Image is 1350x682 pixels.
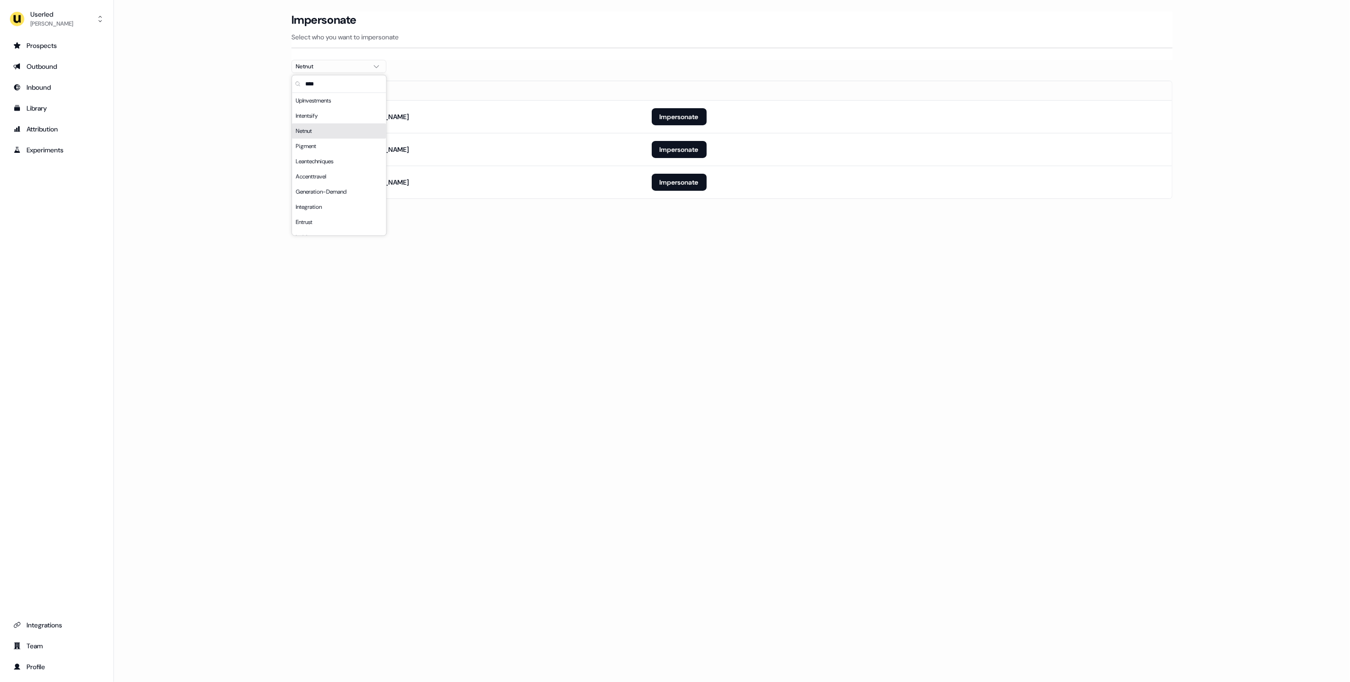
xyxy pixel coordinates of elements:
[292,215,386,230] div: Entrust
[13,145,100,155] div: Experiments
[291,13,356,27] h3: Impersonate
[652,141,707,158] button: Impersonate
[13,83,100,92] div: Inbound
[8,59,106,74] a: Go to outbound experience
[292,81,644,100] th: Email
[652,108,707,125] button: Impersonate
[292,184,386,199] div: Generation-Demand
[13,62,100,71] div: Outbound
[8,659,106,674] a: Go to profile
[13,124,100,134] div: Attribution
[292,230,386,245] div: Incident
[8,80,106,95] a: Go to Inbound
[292,108,386,123] div: Intentsify
[8,8,106,30] button: Userled[PERSON_NAME]
[292,154,386,169] div: Leantechniques
[30,9,73,19] div: Userled
[292,199,386,215] div: Integration
[13,41,100,50] div: Prospects
[13,641,100,651] div: Team
[291,32,1172,42] p: Select who you want to impersonate
[13,103,100,113] div: Library
[13,620,100,630] div: Integrations
[8,617,106,633] a: Go to integrations
[8,638,106,654] a: Go to team
[296,62,367,71] div: Netnut
[652,174,707,191] button: Impersonate
[292,93,386,108] div: UpInvestments
[8,121,106,137] a: Go to attribution
[8,101,106,116] a: Go to templates
[30,19,73,28] div: [PERSON_NAME]
[292,139,386,154] div: Pigment
[8,142,106,158] a: Go to experiments
[292,123,386,139] div: Netnut
[13,662,100,672] div: Profile
[292,169,386,184] div: Accenttravel
[8,38,106,53] a: Go to prospects
[291,60,386,73] button: Netnut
